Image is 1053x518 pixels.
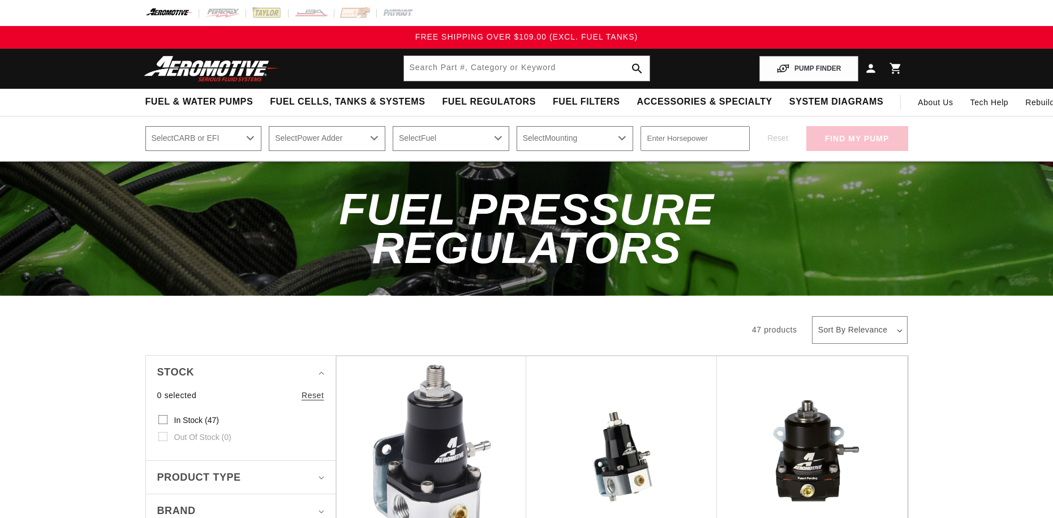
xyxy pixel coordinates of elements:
span: Out of stock (0) [174,432,231,442]
summary: System Diagrams [781,89,892,115]
span: 47 products [752,325,797,334]
summary: Fuel Filters [544,89,629,115]
span: Stock [157,364,195,381]
summary: Product type (0 selected) [157,461,324,494]
img: Aeromotive [141,55,282,82]
summary: Fuel & Water Pumps [137,89,262,115]
span: Fuel Pressure Regulators [339,184,714,273]
span: Tech Help [970,96,1009,109]
span: System Diagrams [789,96,883,108]
span: Fuel Regulators [442,96,535,108]
summary: Tech Help [962,89,1017,116]
a: About Us [909,89,961,116]
span: Fuel Filters [553,96,620,108]
button: PUMP FINDER [759,56,858,81]
span: 0 selected [157,389,197,402]
input: Enter Horsepower [641,126,750,151]
input: Search by Part Number, Category or Keyword [404,56,650,81]
span: Product type [157,469,241,486]
span: Fuel Cells, Tanks & Systems [270,96,425,108]
summary: Fuel Regulators [433,89,544,115]
summary: Accessories & Specialty [629,89,781,115]
select: Power Adder [269,126,385,151]
select: CARB or EFI [145,126,262,151]
summary: Stock (0 selected) [157,356,324,389]
select: Mounting [517,126,633,151]
span: Accessories & Specialty [637,96,772,108]
button: search button [625,56,650,81]
summary: Fuel Cells, Tanks & Systems [261,89,433,115]
span: About Us [918,98,953,107]
span: FREE SHIPPING OVER $109.00 (EXCL. FUEL TANKS) [415,32,638,41]
span: Fuel & Water Pumps [145,96,253,108]
select: Fuel [393,126,509,151]
a: Reset [302,389,324,402]
span: In stock (47) [174,415,219,425]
